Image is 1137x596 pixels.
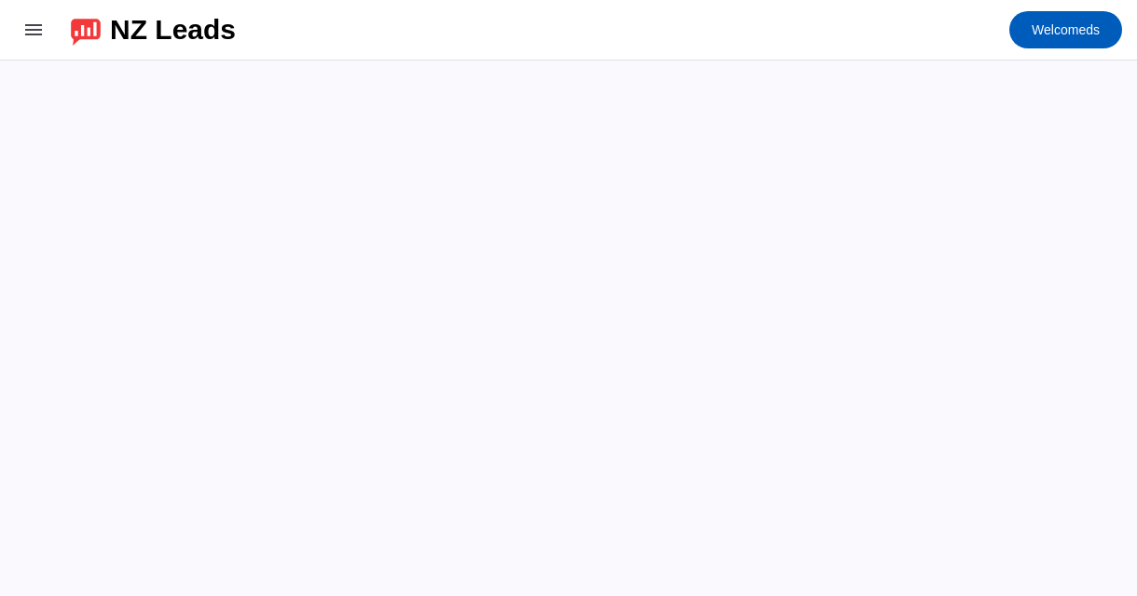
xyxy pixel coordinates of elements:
mat-icon: menu [22,19,45,41]
img: logo [71,14,101,46]
span: ds [1032,17,1100,43]
div: NZ Leads [110,17,236,43]
span: Welcome [1032,22,1086,37]
button: Welcomeds [1009,11,1122,48]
